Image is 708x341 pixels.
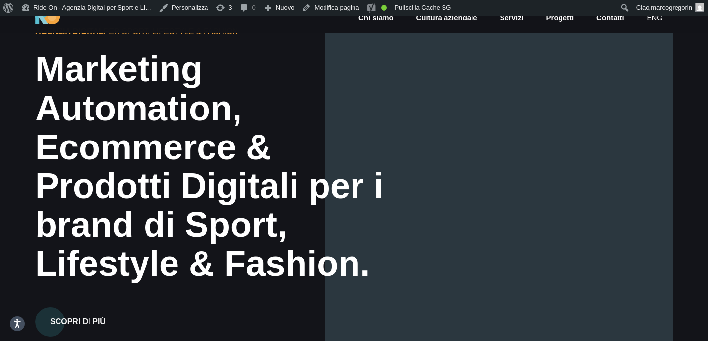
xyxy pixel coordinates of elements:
[651,4,692,11] span: marcogregorin
[35,167,405,205] div: Prodotti Digitali per i
[646,12,664,24] a: eng
[595,12,625,24] a: Contatti
[35,89,405,128] div: Automation,
[35,205,405,244] div: brand di Sport,
[35,295,120,337] a: Scopri di più
[35,307,120,337] button: Scopri di più
[381,5,387,11] div: Buona
[35,244,405,283] div: Lifestyle & Fashion.
[35,9,60,25] img: Ride On Agency
[357,12,395,24] a: Chi siamo
[35,50,405,88] div: Marketing
[35,128,405,167] div: Ecommerce &
[415,12,478,24] a: Cultura aziendale
[499,12,524,24] a: Servizi
[545,12,575,24] a: Progetti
